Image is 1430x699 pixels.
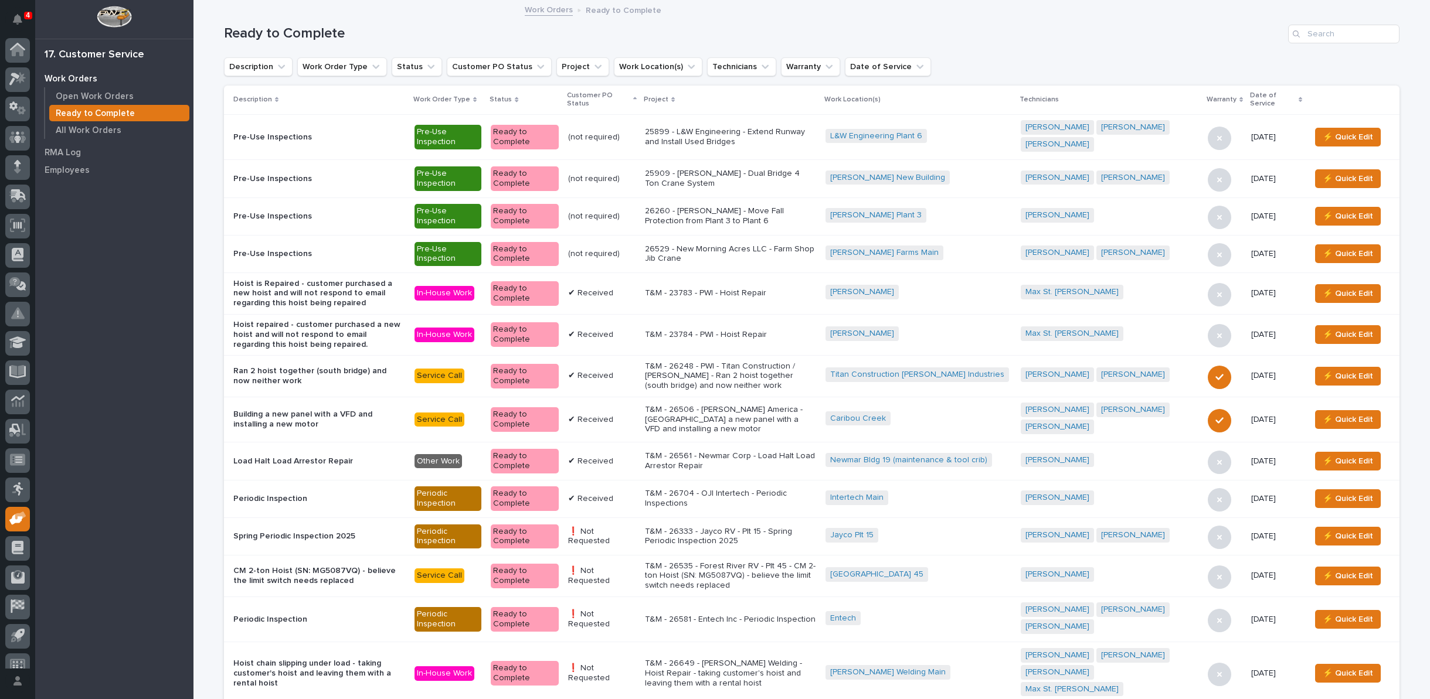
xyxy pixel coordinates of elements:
p: T&M - 26561 - Newmar Corp - Load Halt Load Arrestor Repair [645,451,816,471]
a: L&W Engineering Plant 6 [830,131,922,141]
a: Max St. [PERSON_NAME] [1025,287,1119,297]
p: Spring Periodic Inspection 2025 [233,531,405,541]
a: [PERSON_NAME] [1025,530,1089,540]
p: Hoist repaired - customer purchased a new hoist and will not respond to email regarding this hois... [233,320,405,349]
input: Search [1288,25,1400,43]
span: ⚡ Quick Edit [1323,369,1373,383]
p: [DATE] [1251,249,1301,259]
a: Jayco Plt 15 [830,530,874,540]
div: Pre-Use Inspection [415,125,482,149]
span: ⚡ Quick Edit [1323,612,1373,626]
p: Building a new panel with a VFD and installing a new motor [233,410,405,429]
a: Employees [35,161,193,179]
p: T&M - 23783 - PWI - Hoist Repair [645,288,816,298]
div: Ready to Complete [491,322,559,347]
div: 17. Customer Service [45,49,144,62]
div: Ready to Complete [491,204,559,229]
button: Technicians [707,57,776,76]
a: [PERSON_NAME] [1025,405,1089,415]
div: Ready to Complete [491,125,559,149]
p: ❗ Not Requested [568,609,636,629]
span: ⚡ Quick Edit [1323,209,1373,223]
div: In-House Work [415,286,474,301]
a: [PERSON_NAME] [1025,173,1089,183]
a: [PERSON_NAME] [1101,650,1165,660]
tr: Periodic InspectionPeriodic InspectionReady to Complete✔ ReceivedT&M - 26704 - OJI Intertech - Pe... [224,480,1400,517]
span: ⚡ Quick Edit [1323,247,1373,261]
p: RMA Log [45,148,81,158]
a: [PERSON_NAME] [1025,122,1089,132]
a: Ready to Complete [45,105,193,121]
a: [PERSON_NAME] [1025,370,1089,380]
a: [PERSON_NAME] [1025,650,1089,660]
p: Warranty [1207,93,1237,106]
a: [PERSON_NAME] [830,329,894,339]
tr: Hoist is Repaired - customer purchased a new hoist and will not respond to email regarding this h... [224,272,1400,314]
a: Work Orders [35,70,193,87]
p: [DATE] [1251,371,1301,381]
a: Max St. [PERSON_NAME] [1025,329,1119,339]
span: ⚡ Quick Edit [1323,529,1373,543]
button: ⚡ Quick Edit [1315,410,1381,429]
p: T&M - 26248 - PWI - Titan Construction / [PERSON_NAME] - Ran 2 hoist together (south bridge) and ... [645,362,816,391]
p: T&M - 26506 - [PERSON_NAME] America - [GEOGRAPHIC_DATA] a new panel with a VFD and installing a n... [645,405,816,434]
div: Ready to Complete [491,242,559,267]
div: Periodic Inspection [415,607,482,632]
button: Status [392,57,442,76]
div: Notifications4 [15,14,30,33]
p: ❗ Not Requested [568,566,636,586]
p: (not required) [568,249,636,259]
p: T&M - 23784 - PWI - Hoist Repair [645,330,816,340]
a: [PERSON_NAME] [1025,570,1089,579]
div: Ready to Complete [491,407,559,432]
button: Work Location(s) [614,57,702,76]
p: Pre-Use Inspections [233,132,405,142]
span: ⚡ Quick Edit [1323,666,1373,680]
button: ⚡ Quick Edit [1315,367,1381,386]
p: T&M - 26333 - Jayco RV - Plt 15 - Spring Periodic Inspection 2025 [645,527,816,547]
a: [PERSON_NAME] Plant 3 [830,210,922,220]
h1: Ready to Complete [224,25,1283,42]
p: Open Work Orders [56,91,134,102]
div: Service Call [415,412,464,427]
p: [DATE] [1251,288,1301,298]
div: Service Call [415,568,464,583]
p: (not required) [568,174,636,184]
button: Customer PO Status [447,57,552,76]
p: [DATE] [1251,456,1301,466]
div: Ready to Complete [491,661,559,686]
p: Hoist chain slipping under load - taking customer's hoist and leaving them with a rental hoist [233,659,405,688]
a: [PERSON_NAME] [1025,493,1089,503]
p: Pre-Use Inspections [233,174,405,184]
div: Pre-Use Inspection [415,204,482,229]
a: [PERSON_NAME] Welding Main [830,667,946,677]
p: T&M - 26535 - Forest River RV - Plt 45 - CM 2-ton Hoist (SN: MG5087VQ) - believe the limit switch... [645,561,816,591]
button: ⚡ Quick Edit [1315,610,1381,629]
a: Work Orders [525,2,573,16]
button: ⚡ Quick Edit [1315,489,1381,508]
button: Work Order Type [297,57,387,76]
button: ⚡ Quick Edit [1315,169,1381,188]
p: [DATE] [1251,415,1301,425]
p: [DATE] [1251,330,1301,340]
p: CM 2-ton Hoist (SN: MG5087VQ) - believe the limit switch needs replaced [233,566,405,586]
p: [DATE] [1251,174,1301,184]
span: ⚡ Quick Edit [1323,412,1373,427]
p: T&M - 26581 - Entech Inc - Periodic Inspection [645,615,816,625]
a: [PERSON_NAME] [1025,622,1089,632]
div: Pre-Use Inspection [415,242,482,267]
p: Project [644,93,668,106]
span: ⚡ Quick Edit [1323,172,1373,186]
a: [PERSON_NAME] [830,287,894,297]
a: [PERSON_NAME] [1025,248,1089,258]
a: [PERSON_NAME] New Building [830,173,945,183]
p: Load Halt Load Arrestor Repair [233,456,405,466]
a: Max St. [PERSON_NAME] [1025,684,1119,694]
img: Workspace Logo [97,6,131,28]
a: Newmar Bldg 19 (maintenance & tool crib) [830,455,987,465]
button: Warranty [781,57,840,76]
button: Notifications [5,7,30,32]
div: Periodic Inspection [415,486,482,511]
p: 26260 - [PERSON_NAME] - Move Fall Protection from Plant 3 to Plant 6 [645,206,816,226]
p: [DATE] [1251,571,1301,581]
